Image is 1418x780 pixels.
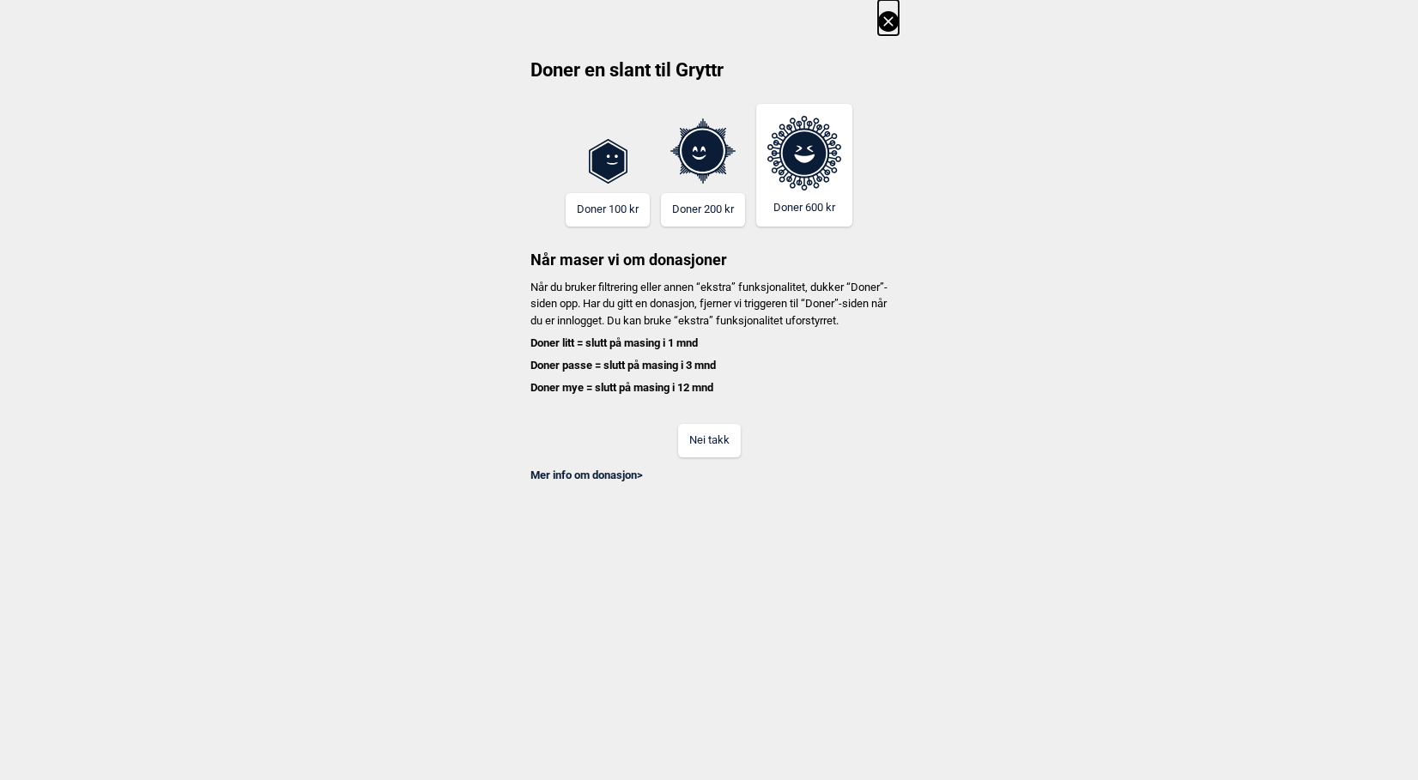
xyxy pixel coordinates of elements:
[530,469,643,481] a: Mer info om donasjon>
[519,279,899,396] p: Når du bruker filtrering eller annen “ekstra” funksjonalitet, dukker “Doner”-siden opp. Har du gi...
[678,424,741,457] button: Nei takk
[530,381,713,394] b: Doner mye = slutt på masing i 12 mnd
[661,193,745,227] button: Doner 200 kr
[756,104,852,227] button: Doner 600 kr
[530,359,716,372] b: Doner passe = slutt på masing i 3 mnd
[530,336,698,349] b: Doner litt = slutt på masing i 1 mnd
[519,227,899,270] h3: Når maser vi om donasjoner
[566,193,650,227] button: Doner 100 kr
[519,57,899,95] h2: Doner en slant til Gryttr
